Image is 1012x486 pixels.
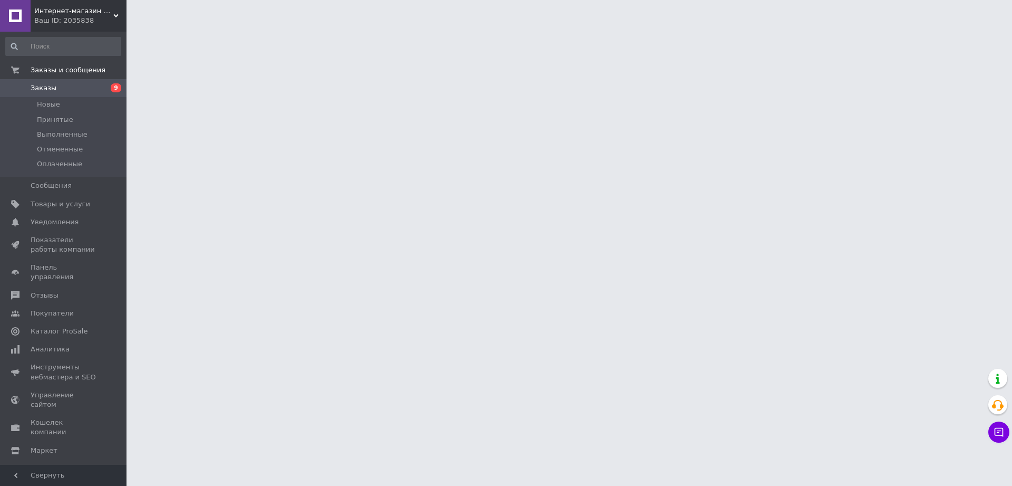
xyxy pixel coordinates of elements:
span: Выполненные [37,130,87,139]
span: Управление сайтом [31,390,98,409]
span: 9 [111,83,121,92]
span: Покупатели [31,309,74,318]
span: Каталог ProSale [31,327,87,336]
span: Заказы и сообщения [31,65,105,75]
span: Интернет-магазин Хозторг Харьков - товары для дома, сада и огорода оптом [34,6,113,16]
span: Заказы [31,83,56,93]
span: Настройки [31,464,69,473]
span: Сообщения [31,181,72,190]
span: Уведомления [31,217,79,227]
span: Товары и услуги [31,199,90,209]
span: Оплаченные [37,159,82,169]
span: Кошелек компании [31,418,98,437]
button: Чат с покупателем [988,422,1009,443]
input: Поиск [5,37,121,56]
span: Отзывы [31,291,59,300]
span: Инструменты вебмастера и SEO [31,363,98,382]
span: Показатели работы компании [31,235,98,254]
div: Ваш ID: 2035838 [34,16,126,25]
span: Панель управления [31,263,98,282]
span: Новые [37,100,60,109]
span: Аналитика [31,345,70,354]
span: Отмененные [37,145,83,154]
span: Маркет [31,446,57,455]
span: Принятые [37,115,73,125]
